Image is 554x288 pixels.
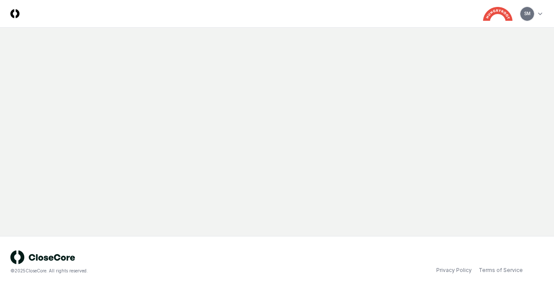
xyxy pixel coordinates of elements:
[524,10,531,17] span: SM
[483,7,512,21] img: Hungryroot logo
[479,266,523,274] a: Terms of Service
[10,9,19,18] img: Logo
[519,6,535,22] button: SM
[10,250,75,264] img: logo
[10,268,277,274] div: © 2025 CloseCore. All rights reserved.
[436,266,472,274] a: Privacy Policy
